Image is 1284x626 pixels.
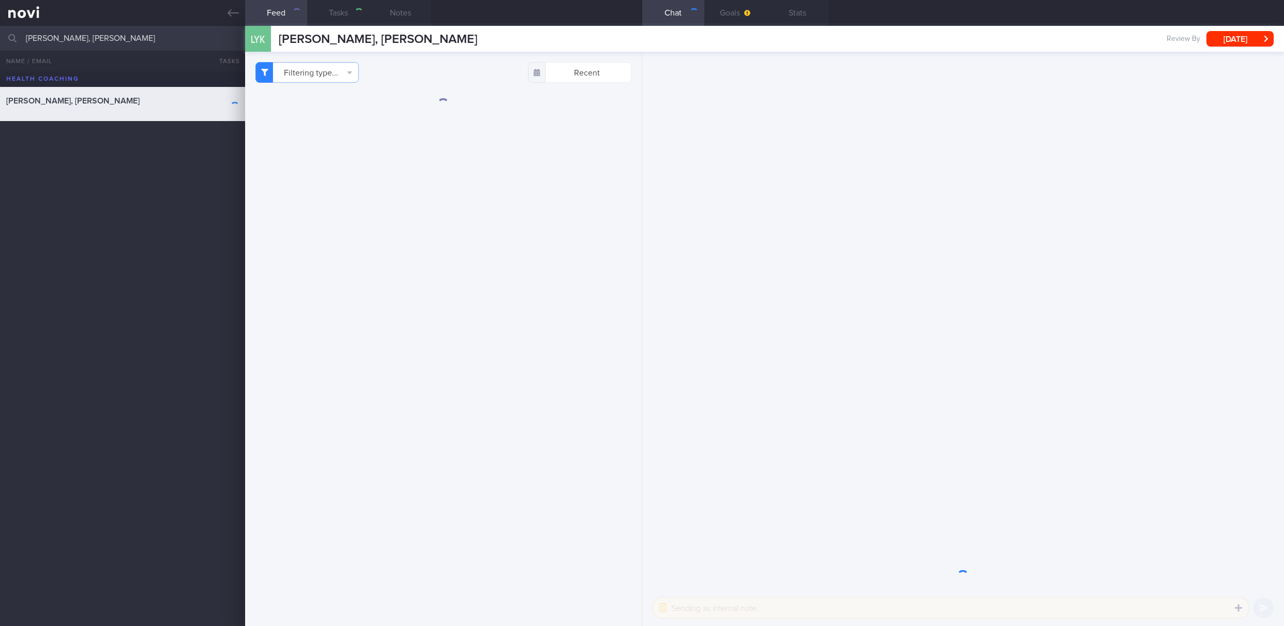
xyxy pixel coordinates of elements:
[255,62,359,83] button: Filtering type...
[6,97,140,105] span: [PERSON_NAME], [PERSON_NAME]
[279,33,477,46] span: [PERSON_NAME], [PERSON_NAME]
[204,51,245,71] button: Tasks
[243,20,274,59] div: LYK
[1206,31,1274,47] button: [DATE]
[1167,35,1200,44] span: Review By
